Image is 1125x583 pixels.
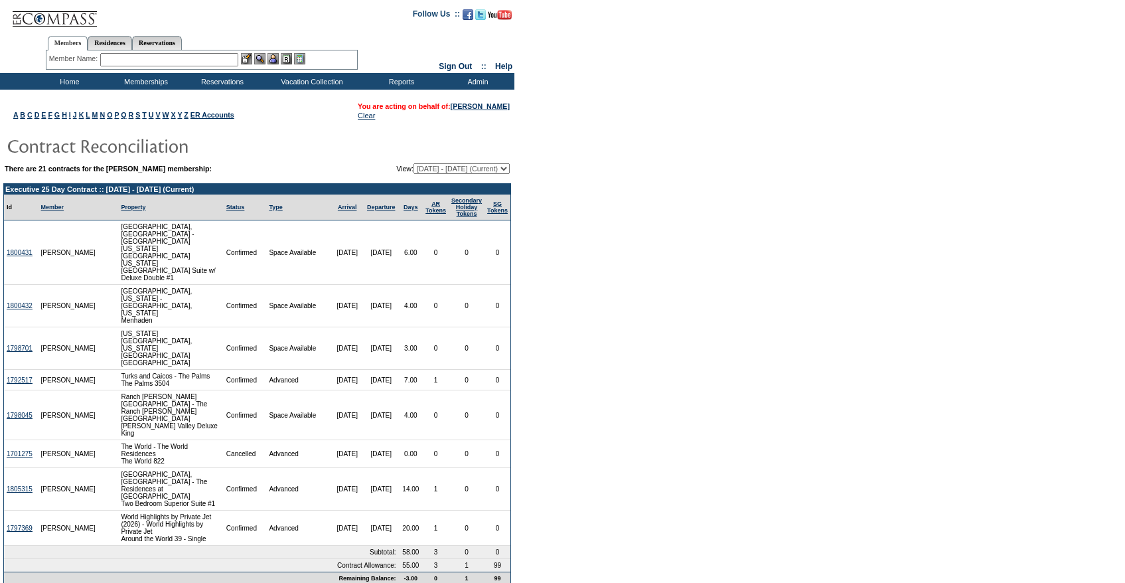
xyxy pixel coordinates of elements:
[62,111,67,119] a: H
[449,285,485,327] td: 0
[183,73,259,90] td: Reservations
[226,204,245,210] a: Status
[495,62,512,71] a: Help
[475,9,486,20] img: Follow us on Twitter
[463,9,473,20] img: Become our fan on Facebook
[399,220,423,285] td: 6.00
[364,370,399,390] td: [DATE]
[331,390,363,440] td: [DATE]
[224,370,267,390] td: Confirmed
[13,111,18,119] a: A
[358,112,375,120] a: Clear
[5,165,212,173] b: There are 21 contracts for the [PERSON_NAME] membership:
[367,204,396,210] a: Departure
[7,450,33,458] a: 1701275
[439,62,472,71] a: Sign Out
[399,327,423,370] td: 3.00
[449,511,485,546] td: 0
[449,220,485,285] td: 0
[7,132,272,159] img: pgTtlContractReconciliation.gif
[423,546,449,559] td: 3
[7,302,33,309] a: 1800432
[4,184,510,195] td: Executive 25 Day Contract :: [DATE] - [DATE] (Current)
[399,370,423,390] td: 7.00
[485,468,510,511] td: 0
[190,111,234,119] a: ER Accounts
[4,546,399,559] td: Subtotal:
[267,53,279,64] img: Impersonate
[48,36,88,50] a: Members
[106,73,183,90] td: Memberships
[451,102,510,110] a: [PERSON_NAME]
[425,201,446,214] a: ARTokens
[142,111,147,119] a: T
[266,327,331,370] td: Space Available
[399,468,423,511] td: 14.00
[121,111,126,119] a: Q
[118,440,223,468] td: The World - The World Residences The World 822
[423,511,449,546] td: 1
[7,345,33,352] a: 1798701
[38,468,99,511] td: [PERSON_NAME]
[331,285,363,327] td: [DATE]
[364,511,399,546] td: [DATE]
[399,440,423,468] td: 0.00
[485,370,510,390] td: 0
[121,204,145,210] a: Property
[38,220,99,285] td: [PERSON_NAME]
[364,220,399,285] td: [DATE]
[184,111,188,119] a: Z
[485,285,510,327] td: 0
[224,511,267,546] td: Confirmed
[281,53,292,64] img: Reservations
[7,525,33,532] a: 1797369
[135,111,140,119] a: S
[331,440,363,468] td: [DATE]
[118,370,223,390] td: Turks and Caicos - The Palms The Palms 3504
[463,13,473,21] a: Become our fan on Facebook
[423,370,449,390] td: 1
[48,111,52,119] a: F
[27,111,33,119] a: C
[331,468,363,511] td: [DATE]
[485,220,510,285] td: 0
[364,440,399,468] td: [DATE]
[38,390,99,440] td: [PERSON_NAME]
[358,102,510,110] span: You are acting on behalf of:
[449,468,485,511] td: 0
[79,111,84,119] a: K
[449,370,485,390] td: 0
[423,468,449,511] td: 1
[449,546,485,559] td: 0
[399,390,423,440] td: 4.00
[404,204,418,210] a: Days
[41,204,64,210] a: Member
[423,440,449,468] td: 0
[118,390,223,440] td: Ranch [PERSON_NAME][GEOGRAPHIC_DATA] - The Ranch [PERSON_NAME][GEOGRAPHIC_DATA] [PERSON_NAME] Val...
[331,327,363,370] td: [DATE]
[399,285,423,327] td: 4.00
[114,111,119,119] a: P
[118,220,223,285] td: [GEOGRAPHIC_DATA], [GEOGRAPHIC_DATA] - [GEOGRAPHIC_DATA] [US_STATE] [GEOGRAPHIC_DATA] [US_STATE][...
[49,53,100,64] div: Member Name:
[266,440,331,468] td: Advanced
[485,546,510,559] td: 0
[364,390,399,440] td: [DATE]
[224,390,267,440] td: Confirmed
[163,111,169,119] a: W
[107,111,112,119] a: O
[118,511,223,546] td: World Highlights by Private Jet (2026) - World Highlights by Private Jet Around the World 39 - Si...
[485,390,510,440] td: 0
[488,10,512,20] img: Subscribe to our YouTube Channel
[35,111,40,119] a: D
[423,220,449,285] td: 0
[177,111,182,119] a: Y
[399,546,423,559] td: 58.00
[423,559,449,572] td: 3
[132,36,182,50] a: Reservations
[100,111,105,119] a: N
[266,390,331,440] td: Space Available
[92,111,98,119] a: M
[488,13,512,21] a: Subscribe to our YouTube Channel
[7,249,33,256] a: 1800431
